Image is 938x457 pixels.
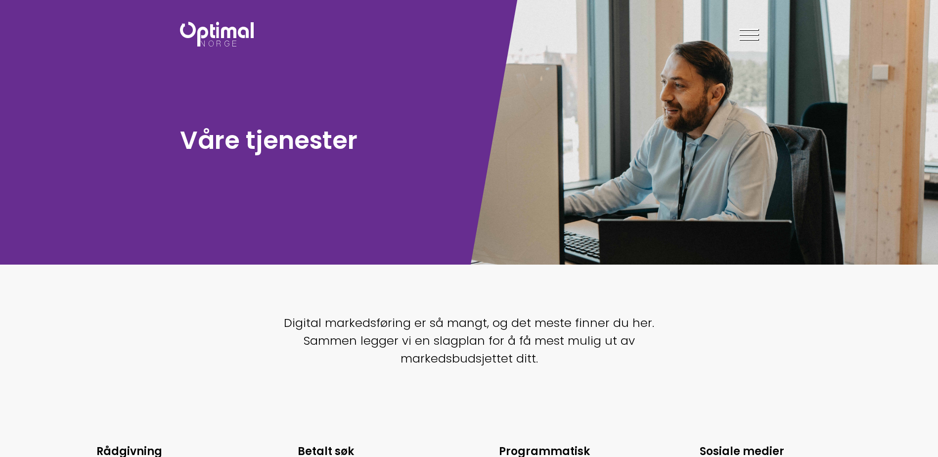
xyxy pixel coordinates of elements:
[274,314,665,367] p: Digital markedsføring er så mangt, og det meste finner du her. Sammen legger vi en slagplan for å...
[180,124,464,156] h1: Våre tjenester
[180,22,254,46] img: Optimal Norge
